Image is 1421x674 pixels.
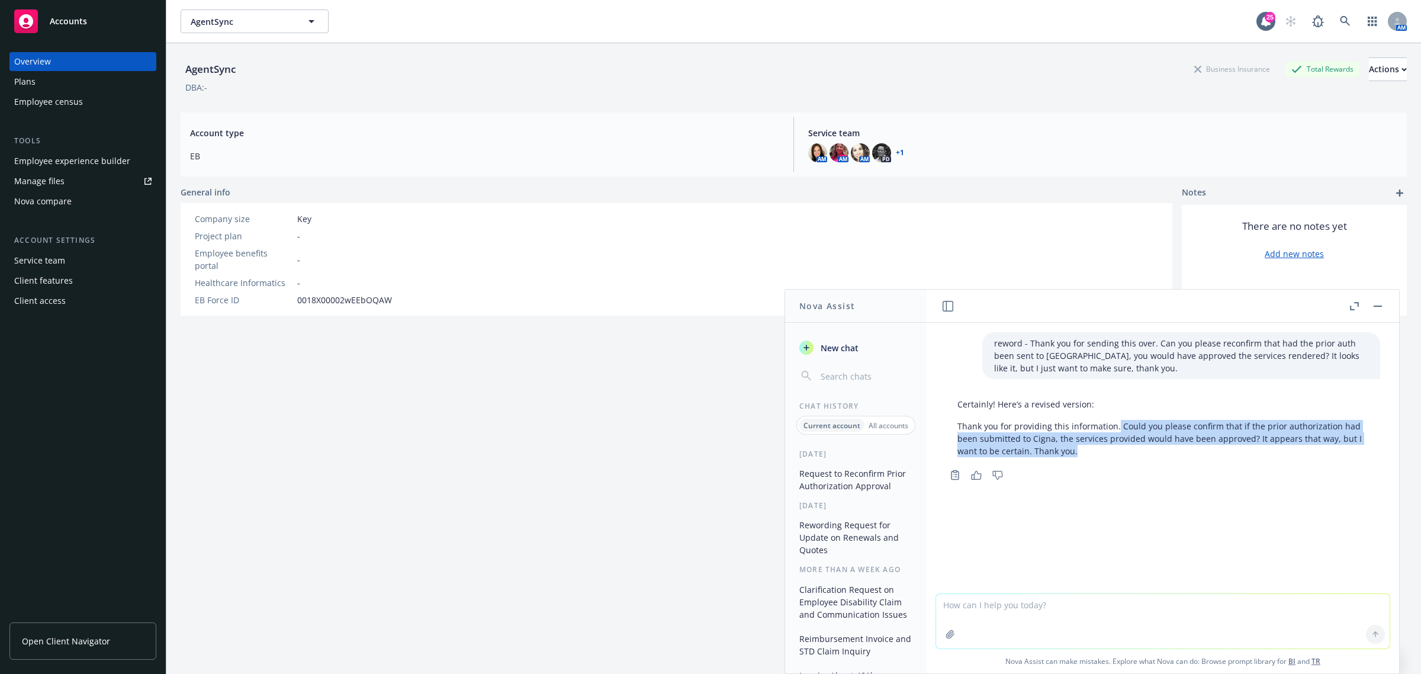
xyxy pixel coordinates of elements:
div: 25 [1265,12,1275,23]
div: Project plan [195,230,292,242]
a: Switch app [1361,9,1384,33]
button: Rewording Request for Update on Renewals and Quotes [795,515,917,560]
a: Client features [9,271,156,290]
a: Accounts [9,5,156,38]
input: Search chats [818,368,912,384]
a: Plans [9,72,156,91]
a: add [1393,186,1407,200]
div: More than a week ago [785,564,927,574]
div: Tools [9,135,156,147]
div: AgentSync [181,62,240,77]
button: Reimbursement Invoice and STD Claim Inquiry [795,629,917,661]
span: - [297,230,300,242]
div: Company size [195,213,292,225]
div: Service team [14,251,65,270]
span: Key [297,213,311,225]
div: Chat History [785,401,927,411]
div: Client features [14,271,73,290]
div: Client access [14,291,66,310]
p: Certainly! Here’s a revised version: [957,398,1368,410]
div: Overview [14,52,51,71]
a: BI [1288,656,1295,666]
span: New chat [818,342,859,354]
button: Clarification Request on Employee Disability Claim and Communication Issues [795,580,917,624]
a: Report a Bug [1306,9,1330,33]
span: There are no notes yet [1242,219,1347,233]
a: Manage files [9,172,156,191]
div: Total Rewards [1285,62,1359,76]
div: Employee census [14,92,83,111]
div: Actions [1369,58,1407,81]
button: Request to Reconfirm Prior Authorization Approval [795,464,917,496]
span: Notes [1182,186,1206,200]
div: Healthcare Informatics [195,277,292,289]
span: AgentSync [191,15,293,28]
button: New chat [795,337,917,358]
p: reword - Thank you for sending this over. Can you please reconfirm that had the prior auth been s... [994,337,1368,374]
div: DBA: - [185,81,207,94]
a: +1 [896,149,904,156]
a: Nova compare [9,192,156,211]
img: photo [830,143,848,162]
div: EB Force ID [195,294,292,306]
button: Thumbs down [988,467,1007,483]
div: Account settings [9,235,156,246]
a: Search [1333,9,1357,33]
div: Employee experience builder [14,152,130,171]
a: Employee experience builder [9,152,156,171]
span: - [297,253,300,266]
div: Business Insurance [1188,62,1276,76]
h1: Nova Assist [799,300,855,312]
a: TR [1311,656,1320,666]
img: photo [851,143,870,162]
a: Add new notes [1265,248,1324,260]
p: Current account [803,421,860,431]
svg: Copy to clipboard [950,470,960,480]
span: General info [181,186,230,198]
span: Service team [808,127,1397,139]
span: Open Client Navigator [22,635,110,647]
a: Overview [9,52,156,71]
img: photo [872,143,891,162]
div: [DATE] [785,500,927,511]
button: AgentSync [181,9,329,33]
div: Plans [14,72,36,91]
span: - [297,277,300,289]
span: 0018X00002wEEbOQAW [297,294,392,306]
span: Nova Assist can make mistakes. Explore what Nova can do: Browse prompt library for and [931,649,1394,673]
a: Service team [9,251,156,270]
div: Nova compare [14,192,72,211]
span: Accounts [50,17,87,26]
a: Employee census [9,92,156,111]
div: Employee benefits portal [195,247,292,272]
div: Manage files [14,172,65,191]
button: Actions [1369,57,1407,81]
img: photo [808,143,827,162]
p: All accounts [869,421,908,431]
div: [DATE] [785,449,927,459]
p: Thank you for providing this information. Could you please confirm that if the prior authorizatio... [957,420,1368,457]
a: Client access [9,291,156,310]
span: Account type [190,127,779,139]
a: Start snowing [1279,9,1303,33]
span: EB [190,150,779,162]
